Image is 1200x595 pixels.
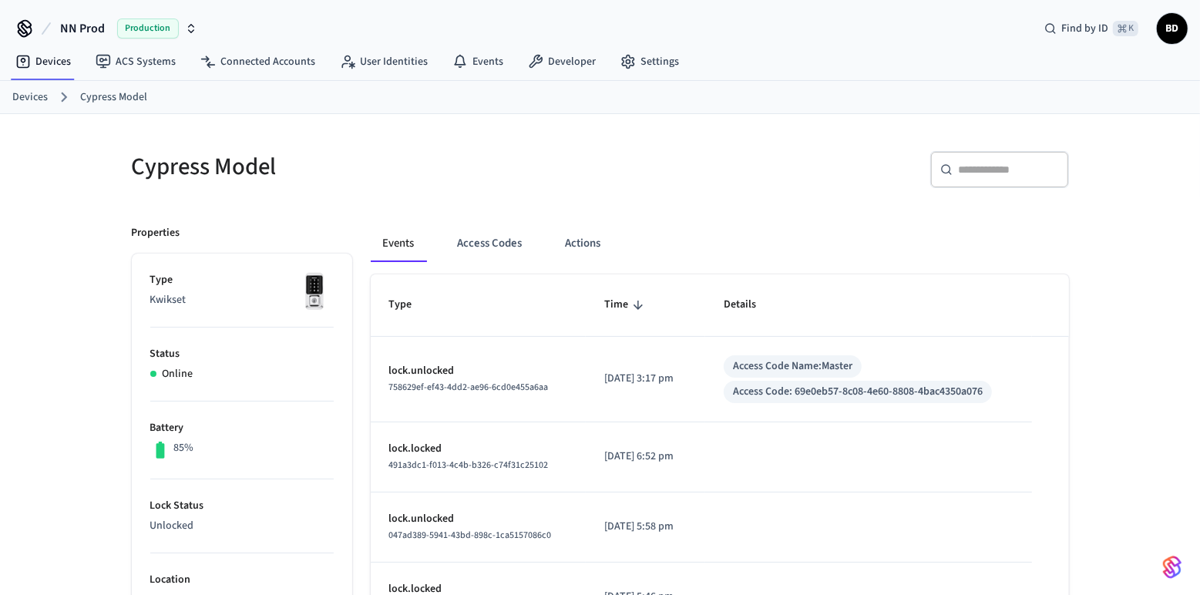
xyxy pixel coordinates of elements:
p: [DATE] 3:17 pm [604,371,687,387]
a: User Identities [328,48,440,76]
span: Type [389,293,432,317]
a: Cypress Model [80,89,147,106]
button: Access Codes [445,225,535,262]
a: Connected Accounts [188,48,328,76]
p: lock.unlocked [389,363,567,379]
span: NN Prod [60,19,105,38]
div: Access Code Name: Master [733,358,852,375]
p: lock.unlocked [389,511,567,527]
a: Devices [12,89,48,106]
div: Find by ID⌘ K [1032,15,1151,42]
p: Battery [150,420,334,436]
a: Settings [608,48,691,76]
p: Kwikset [150,292,334,308]
p: lock.locked [389,441,567,457]
p: 85% [173,440,193,456]
p: Unlocked [150,518,334,534]
p: Lock Status [150,498,334,514]
p: Location [150,572,334,588]
span: Details [724,293,776,317]
span: BD [1158,15,1186,42]
div: Access Code: 69e0eb57-8c08-4e60-8808-4bac4350a076 [733,384,983,400]
p: Properties [132,225,180,241]
p: [DATE] 5:58 pm [604,519,687,535]
span: 758629ef-ef43-4dd2-ae96-6cd0e455a6aa [389,381,549,394]
button: Events [371,225,427,262]
p: [DATE] 6:52 pm [604,449,687,465]
h5: Cypress Model [132,151,591,183]
button: Actions [553,225,613,262]
img: SeamLogoGradient.69752ec5.svg [1163,555,1182,580]
span: 047ad389-5941-43bd-898c-1ca5157086c0 [389,529,552,542]
span: Time [604,293,648,317]
span: Find by ID [1061,21,1108,36]
p: Type [150,272,334,288]
span: 491a3dc1-f013-4c4b-b326-c74f31c25102 [389,459,549,472]
button: BD [1157,13,1188,44]
p: Online [163,366,193,382]
a: Devices [3,48,83,76]
img: Kwikset Halo Touchscreen Wifi Enabled Smart Lock, Polished Chrome, Front [295,272,334,311]
a: Developer [516,48,608,76]
a: Events [440,48,516,76]
span: ⌘ K [1113,21,1138,36]
div: ant example [371,225,1069,262]
span: Production [117,18,179,39]
a: ACS Systems [83,48,188,76]
p: Status [150,346,334,362]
